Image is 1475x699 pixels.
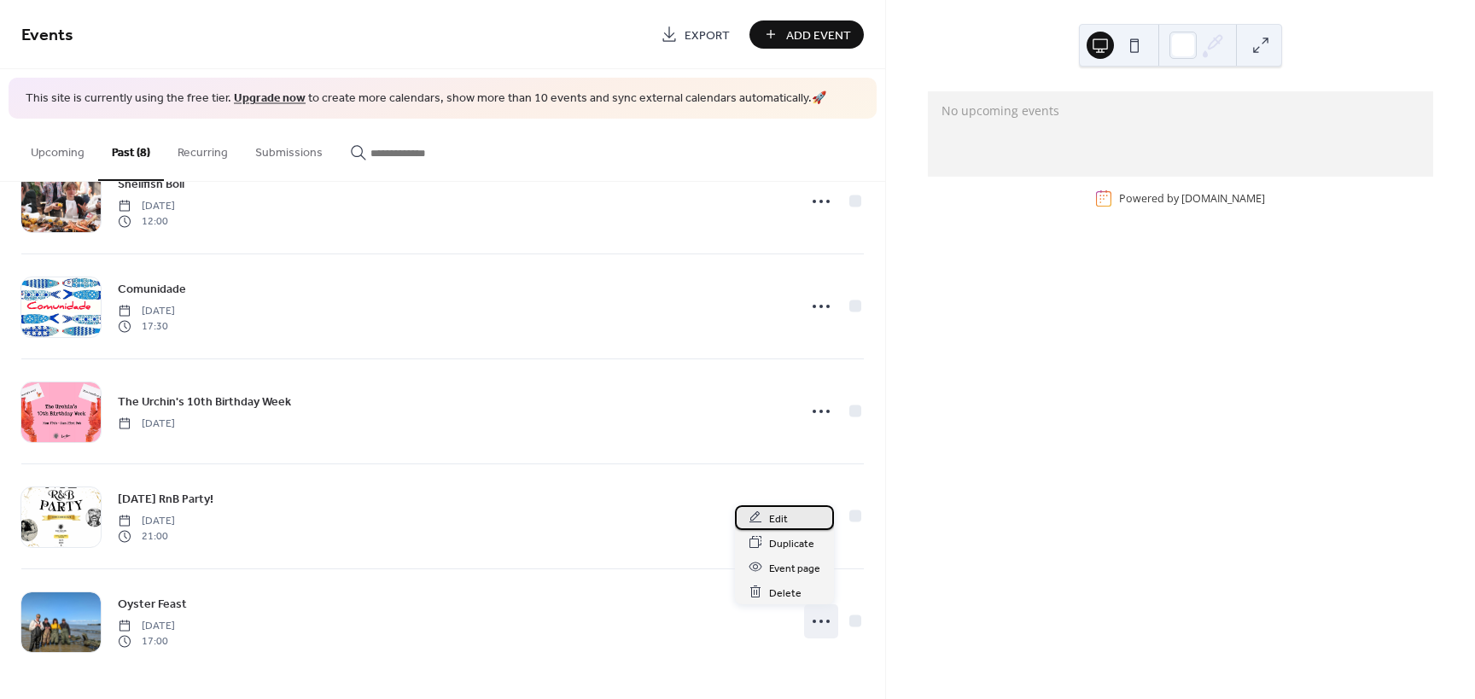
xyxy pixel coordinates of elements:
[749,20,864,49] button: Add Event
[21,19,73,52] span: Events
[234,87,306,110] a: Upgrade now
[786,26,851,44] span: Add Event
[118,490,213,508] span: [DATE] RnB Party!
[685,26,730,44] span: Export
[118,416,175,431] span: [DATE]
[1181,191,1265,206] a: [DOMAIN_NAME]
[769,534,814,552] span: Duplicate
[118,594,187,614] a: Oyster Feast
[164,119,242,179] button: Recurring
[118,393,291,411] span: The Urchin's 10th Birthday Week
[118,529,175,545] span: 21:00
[118,214,175,230] span: 12:00
[118,618,175,633] span: [DATE]
[769,559,820,577] span: Event page
[769,584,802,602] span: Delete
[98,119,164,181] button: Past (8)
[118,513,175,528] span: [DATE]
[118,279,186,299] a: Comunidade
[942,102,1420,119] div: No upcoming events
[118,634,175,649] span: 17:00
[1119,191,1265,206] div: Powered by
[118,198,175,213] span: [DATE]
[118,303,175,318] span: [DATE]
[242,119,336,179] button: Submissions
[648,20,743,49] a: Export
[118,595,187,613] span: Oyster Feast
[118,280,186,298] span: Comunidade
[118,319,175,335] span: 17:30
[769,510,788,527] span: Edit
[26,90,826,108] span: This site is currently using the free tier. to create more calendars, show more than 10 events an...
[118,174,184,194] a: Shellfish Boil
[118,175,184,193] span: Shellfish Boil
[118,392,291,411] a: The Urchin's 10th Birthday Week
[17,119,98,179] button: Upcoming
[118,489,213,509] a: [DATE] RnB Party!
